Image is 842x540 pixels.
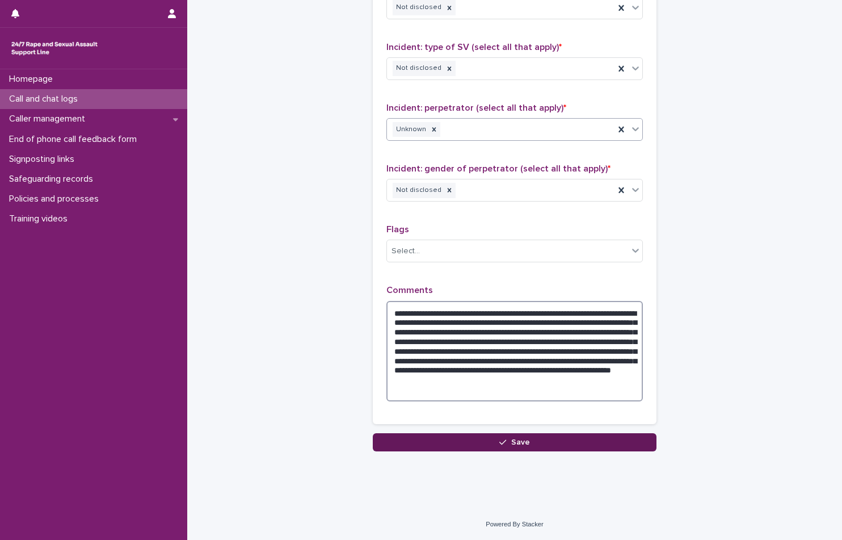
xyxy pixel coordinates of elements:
[5,94,87,104] p: Call and chat logs
[393,61,443,76] div: Not disclosed
[393,183,443,198] div: Not disclosed
[386,164,611,173] span: Incident: gender of perpetrator (select all that apply)
[5,174,102,185] p: Safeguarding records
[5,214,77,224] p: Training videos
[386,43,562,52] span: Incident: type of SV (select all that apply)
[486,521,543,528] a: Powered By Stacker
[5,194,108,204] p: Policies and processes
[391,245,420,257] div: Select...
[9,37,100,60] img: rhQMoQhaT3yELyF149Cw
[373,433,656,451] button: Save
[5,134,146,145] p: End of phone call feedback form
[386,286,433,295] span: Comments
[386,103,566,112] span: Incident: perpetrator (select all that apply)
[5,74,62,85] p: Homepage
[5,154,83,165] p: Signposting links
[393,122,428,137] div: Unknown
[511,438,530,446] span: Save
[5,114,94,124] p: Caller management
[386,225,409,234] span: Flags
